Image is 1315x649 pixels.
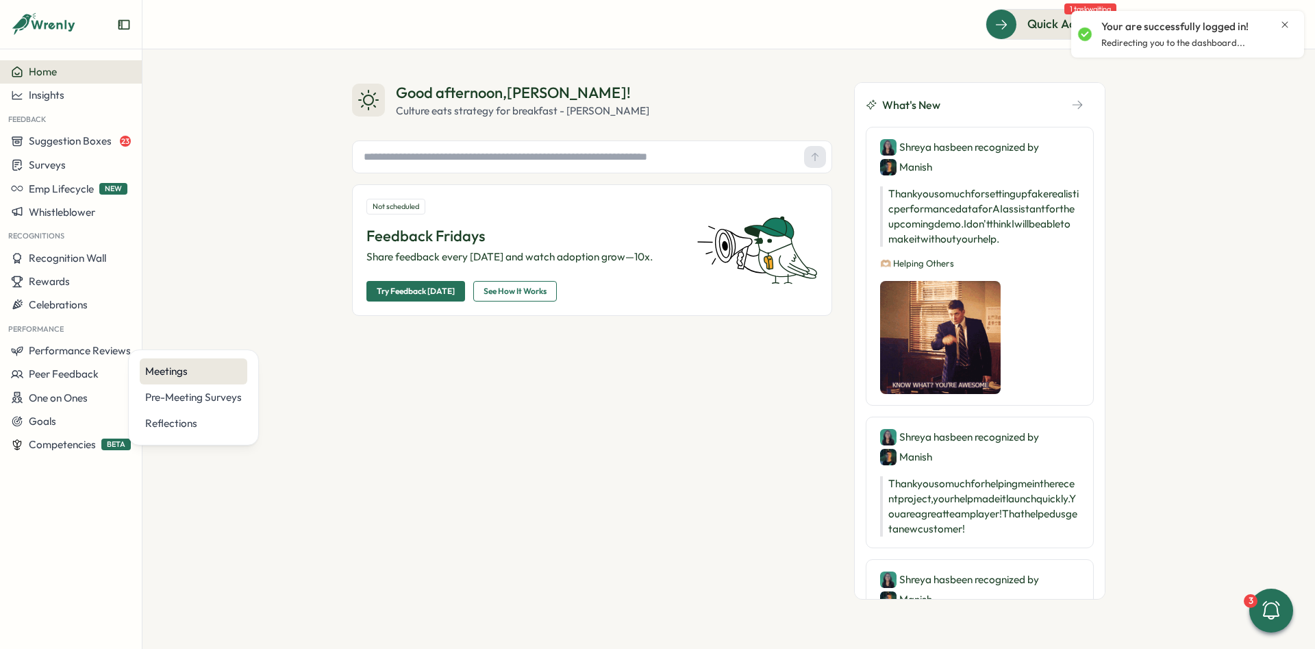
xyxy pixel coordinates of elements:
[880,186,1079,247] p: Thank you so much for setting up fake realistic performance data for AI assistant for the upcomin...
[880,258,1079,270] p: 🫶🏼 Helping Others
[366,225,680,247] p: Feedback Fridays
[29,438,96,451] span: Competencies
[29,344,131,357] span: Performance Reviews
[29,298,88,311] span: Celebrations
[1279,19,1290,30] button: Close notification
[29,206,95,219] span: Whistleblower
[880,449,897,465] img: Manish Panwar
[396,82,649,103] div: Good afternoon , [PERSON_NAME] !
[145,416,242,431] div: Reflections
[29,252,106,265] span: Recognition Wall
[880,159,897,175] img: Manish Panwar
[366,281,465,302] button: Try Feedback [DATE]
[880,281,1001,395] img: Recognition Image
[140,384,247,411] a: Pre-Meeting Surveys
[101,439,131,450] span: BETA
[29,367,99,380] span: Peer Feedback
[377,282,455,301] span: Try Feedback [DATE]
[1064,3,1116,14] span: 1 task waiting
[29,415,56,428] span: Goals
[29,158,66,171] span: Surveys
[880,139,897,156] img: Shreya
[29,88,64,101] span: Insights
[880,158,932,175] div: Manish
[882,97,940,114] span: What's New
[1249,589,1293,633] button: 3
[1244,594,1257,608] div: 3
[484,282,547,301] span: See How It Works
[880,591,932,608] div: Manish
[880,429,897,445] img: Shreya
[145,364,242,379] div: Meetings
[1101,19,1249,34] p: Your are successfully logged in!
[880,138,1079,175] div: Shreya has been recognized by
[1101,37,1245,49] p: Redirecting you to the dashboard...
[396,103,649,119] div: Culture eats strategy for breakfast - [PERSON_NAME]
[140,411,247,437] a: Reflections
[99,183,127,195] span: NEW
[880,476,1079,537] p: Thank you so much for helping me in the recent project, your help made it launch quickly. You are...
[986,9,1122,39] button: Quick Actions
[1027,15,1102,33] span: Quick Actions
[473,281,557,302] button: See How It Works
[880,571,1079,608] div: Shreya has been recognized by
[29,182,94,195] span: Emp Lifecycle
[145,390,242,405] div: Pre-Meeting Surveys
[880,572,897,588] img: Shreya
[29,391,88,404] span: One on Ones
[880,428,1079,465] div: Shreya has been recognized by
[29,275,70,288] span: Rewards
[366,199,425,215] div: Not scheduled
[880,591,897,608] img: Manish Panwar
[117,18,131,32] button: Expand sidebar
[880,448,932,465] div: Manish
[29,65,57,78] span: Home
[120,136,131,147] span: 23
[366,249,680,265] p: Share feedback every [DATE] and watch adoption grow—10x.
[29,134,112,147] span: Suggestion Boxes
[140,358,247,384] a: Meetings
